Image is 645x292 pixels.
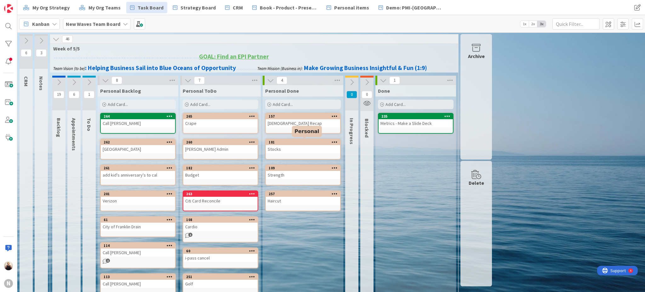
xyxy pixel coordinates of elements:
[194,77,205,84] span: 7
[183,191,258,197] div: 263
[101,165,175,179] div: 261add kid's anniversary's to cal
[100,190,176,211] a: 201Verizon
[71,118,77,151] span: Appointments
[221,2,247,13] a: CRM
[269,192,340,196] div: 257
[32,20,49,28] span: Kanban
[19,2,73,13] a: My Org Strategy
[364,119,370,137] span: Blocked
[529,21,537,27] span: 2x
[385,102,406,107] span: Add Card...
[266,145,340,153] div: Stocks
[101,145,175,153] div: [GEOGRAPHIC_DATA]
[266,114,340,127] div: 157[DEMOGRAPHIC_DATA] Recap
[469,179,484,187] div: Delete
[183,197,258,205] div: Citi Card Reconcile
[186,275,258,279] div: 251
[183,248,258,268] a: 60i-pass cancel
[304,64,427,72] strong: Make Growing Business Insightful & Fun (1:9)
[101,139,175,153] div: 262[GEOGRAPHIC_DATA]
[265,190,341,211] a: 257Haircut
[334,4,369,11] span: Personal items
[183,114,258,127] div: 265Crape
[362,91,372,98] span: 0
[21,49,31,57] span: 6
[85,64,87,72] strong: :
[183,113,258,134] a: 265Crape
[86,118,92,131] span: To Do
[69,91,79,98] span: 6
[104,192,175,196] div: 201
[266,191,340,205] div: 257Haircut
[266,139,340,145] div: 181
[186,114,258,119] div: 265
[54,53,199,60] strong: ............................................................................................
[257,66,303,71] em: Team Mission (Business in):
[108,102,128,107] span: Add Card...
[100,242,176,268] a: 114Call [PERSON_NAME]
[66,21,120,27] b: New Waves Team Board
[183,191,258,205] div: 263Citi Card Reconcile
[190,102,210,107] span: Add Card...
[88,64,236,72] strong: Helping Business Sail into Blue Oceans of Opportunity
[266,119,340,127] div: [DEMOGRAPHIC_DATA] Recap
[101,119,175,127] div: Call [PERSON_NAME]
[104,166,175,170] div: 261
[379,114,453,119] div: 235
[183,139,258,153] div: 260[PERSON_NAME] Admin
[104,140,175,144] div: 262
[183,139,258,145] div: 260
[101,114,175,127] div: 264Call [PERSON_NAME]
[101,197,175,205] div: Verizon
[236,64,257,72] span: .................
[180,4,216,11] span: Strategy Board
[104,218,175,222] div: 61
[381,114,453,119] div: 235
[183,119,258,127] div: Crape
[378,113,454,134] a: 235Metrics - Make a Slide Deck
[183,248,258,262] div: 60i-pass cancel
[101,139,175,145] div: 262
[294,128,319,134] h5: Personal
[183,88,217,94] span: Personal ToDo
[53,66,85,71] em: Team Vision (to be)
[183,171,258,179] div: Budget
[183,254,258,262] div: i-pass cancel
[266,139,340,153] div: 181Stocks
[101,248,175,257] div: Call [PERSON_NAME]
[378,88,390,94] span: Done
[101,165,175,171] div: 261
[54,91,64,98] span: 19
[101,274,175,280] div: 113
[520,21,529,27] span: 1x
[265,165,341,185] a: 109Strength
[186,166,258,170] div: 182
[53,45,450,52] span: Week of 5/5
[101,191,175,205] div: 201Verizon
[266,191,340,197] div: 257
[188,233,192,237] span: 1
[248,2,321,13] a: Book - Product - Presentation
[186,249,258,253] div: 60
[100,113,176,134] a: 264Call [PERSON_NAME]
[183,139,258,160] a: 260[PERSON_NAME] Admin
[266,165,340,171] div: 109
[183,165,258,179] div: 182Budget
[269,114,340,119] div: 157
[266,114,340,119] div: 157
[100,139,176,160] a: 262[GEOGRAPHIC_DATA]
[101,217,175,231] div: 61City of Franklin Drain
[100,165,176,185] a: 261add kid's anniversary's to cal
[101,217,175,223] div: 61
[84,91,94,98] span: 1
[100,216,176,237] a: 61City of Franklin Drain
[183,217,258,223] div: 108
[379,114,453,127] div: 235Metrics - Make a Slide Deck
[266,197,340,205] div: Haircut
[36,49,47,57] span: 3
[183,216,258,242] a: 108Cardio
[101,171,175,179] div: add kid's anniversary's to cal
[183,248,258,254] div: 60
[101,223,175,231] div: City of Franklin Drain
[183,165,258,171] div: 182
